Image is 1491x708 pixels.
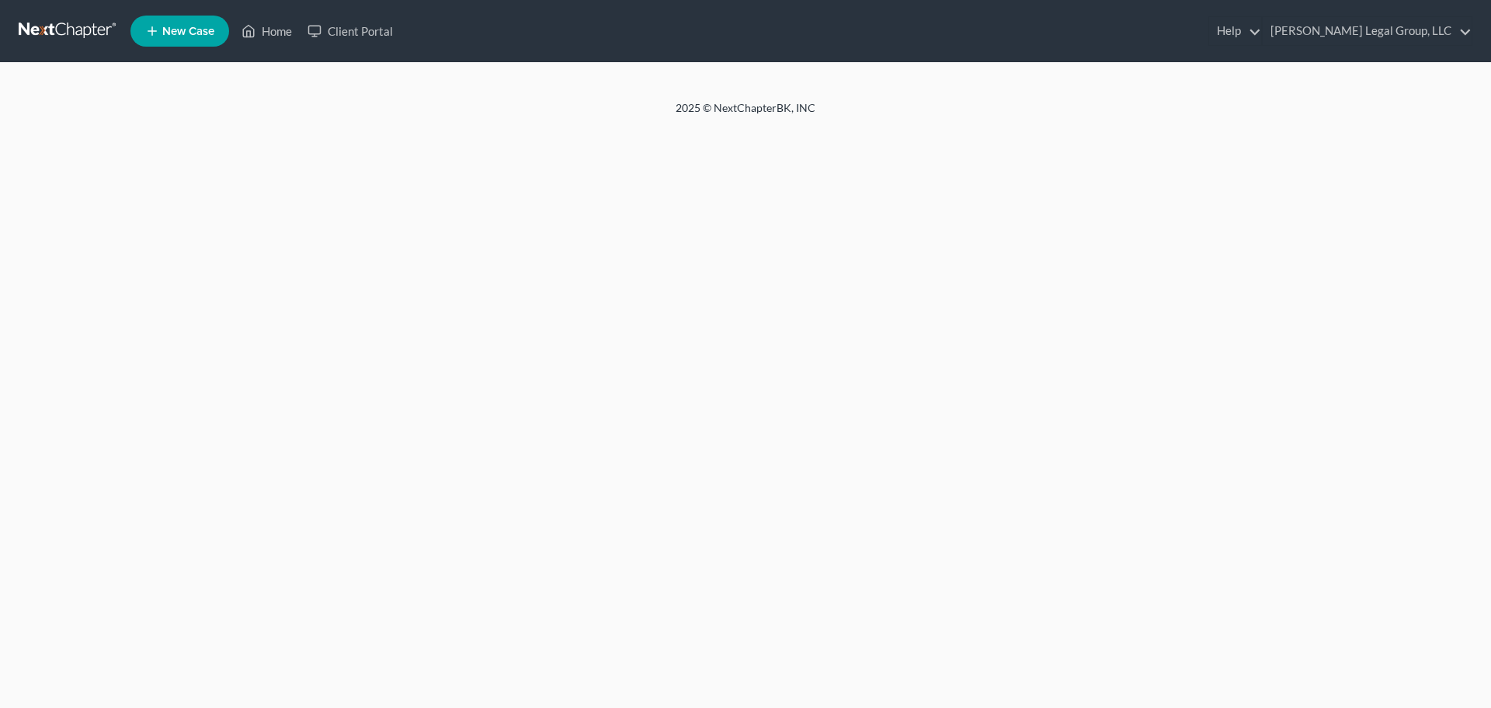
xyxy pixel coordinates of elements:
[1209,17,1261,45] a: Help
[130,16,229,47] new-legal-case-button: New Case
[1263,17,1472,45] a: [PERSON_NAME] Legal Group, LLC
[234,17,300,45] a: Home
[300,17,401,45] a: Client Portal
[303,100,1188,128] div: 2025 © NextChapterBK, INC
